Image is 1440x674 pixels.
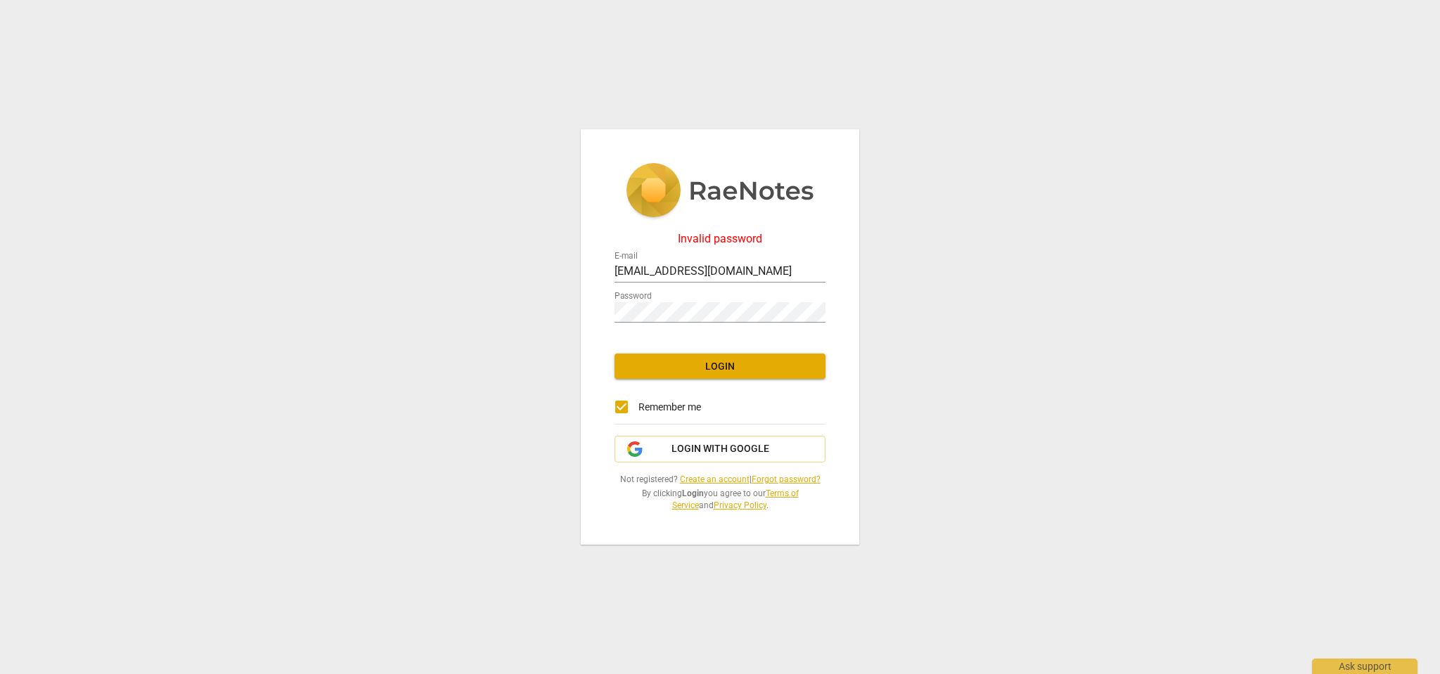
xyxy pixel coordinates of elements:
button: Login with Google [615,436,825,462]
span: Login with Google [671,442,769,456]
span: Remember me [638,400,701,415]
div: Invalid password [615,233,825,245]
button: Login [615,354,825,379]
label: Password [615,292,652,301]
a: Create an account [680,474,750,484]
a: Forgot password? [752,474,821,484]
a: Privacy Policy [714,500,766,510]
span: By clicking you agree to our and . [615,488,825,511]
span: Login [626,360,814,374]
span: Not registered? | [615,474,825,486]
label: E-mail [615,252,638,261]
b: Login [682,488,704,498]
div: Ask support [1312,659,1417,674]
a: Terms of Service [672,488,799,510]
img: 5ac2273c67554f335776073100b6d88f.svg [626,163,814,221]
